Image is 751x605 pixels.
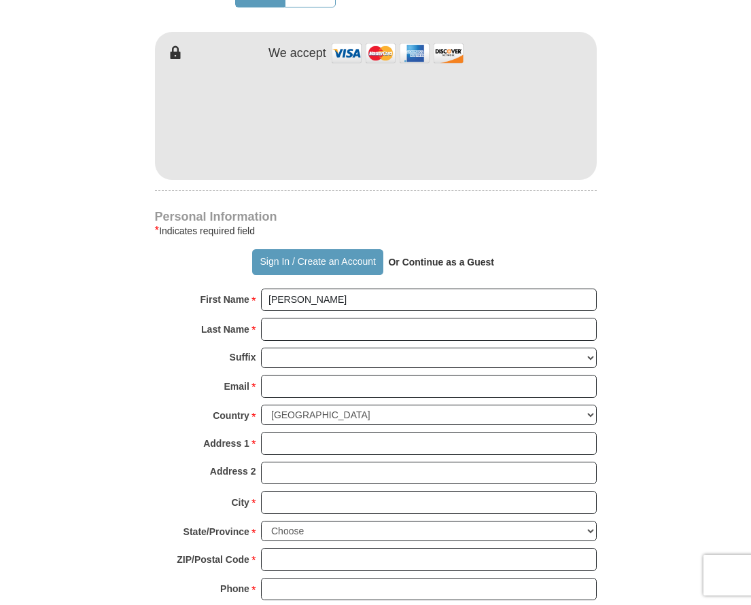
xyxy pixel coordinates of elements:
div: Indicates required field [155,223,597,239]
h4: Personal Information [155,211,597,222]
strong: Country [213,406,249,425]
button: Sign In / Create an Account [252,249,383,275]
strong: Address 1 [203,434,249,453]
strong: City [231,493,249,512]
strong: ZIP/Postal Code [177,550,249,569]
strong: Phone [220,579,249,598]
strong: Email [224,377,249,396]
strong: State/Province [184,522,249,541]
img: credit cards accepted [330,39,466,68]
strong: Address 2 [210,462,256,481]
h4: We accept [268,46,326,61]
strong: Last Name [201,320,249,339]
strong: First Name [200,290,249,309]
strong: Or Continue as a Guest [388,257,494,268]
strong: Suffix [230,348,256,367]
